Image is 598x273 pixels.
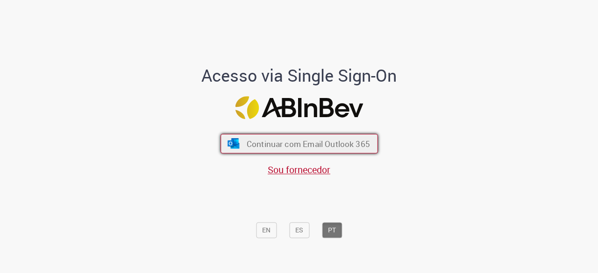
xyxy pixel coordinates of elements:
button: ícone Azure/Microsoft 360 Continuar com Email Outlook 365 [221,134,378,154]
a: Sou fornecedor [268,163,330,176]
button: ES [289,223,309,238]
button: PT [322,223,342,238]
img: ícone Azure/Microsoft 360 [227,139,240,149]
h1: Acesso via Single Sign-On [170,67,429,85]
img: Logo ABInBev [235,96,363,119]
span: Continuar com Email Outlook 365 [246,139,370,149]
button: EN [256,223,277,238]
